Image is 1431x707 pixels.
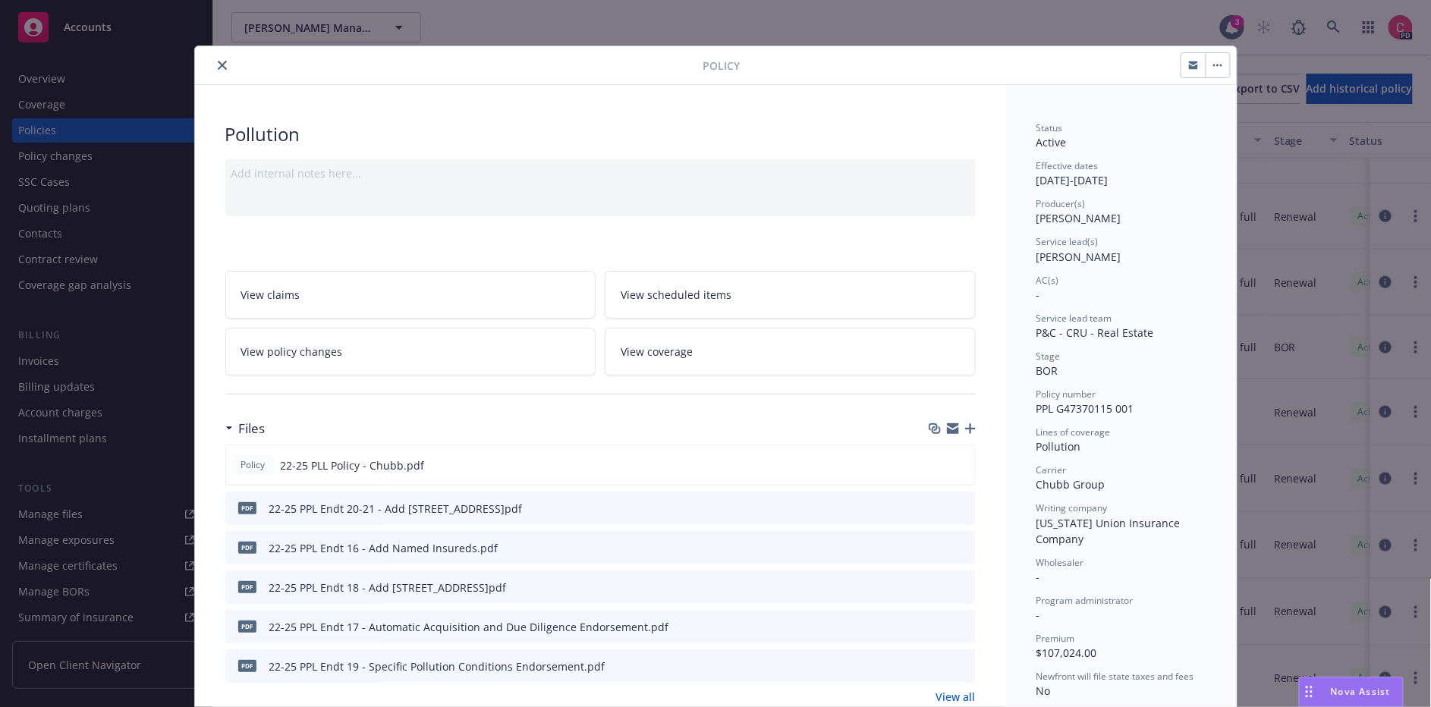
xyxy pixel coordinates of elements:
[1036,159,1099,172] span: Effective dates
[269,580,507,595] div: 22-25 PPL Endt 18 - Add [STREET_ADDRESS]pdf
[239,419,266,438] h3: Files
[1036,211,1121,225] span: [PERSON_NAME]
[932,580,944,595] button: download file
[956,619,970,635] button: preview file
[241,344,343,360] span: View policy changes
[281,457,425,473] span: 22-25 PLL Policy - Chubb.pdf
[213,56,231,74] button: close
[225,419,266,438] div: Files
[269,501,523,517] div: 22-25 PPL Endt 20-21 - Add [STREET_ADDRESS]pdf
[238,621,256,632] span: pdf
[621,287,731,303] span: View scheduled items
[1036,463,1067,476] span: Carrier
[932,540,944,556] button: download file
[1036,288,1040,302] span: -
[703,58,741,74] span: Policy
[1036,426,1111,438] span: Lines of coverage
[956,501,970,517] button: preview file
[1036,646,1097,660] span: $107,024.00
[1036,477,1105,492] span: Chubb Group
[269,540,498,556] div: 22-25 PPL Endt 16 - Add Named Insureds.pdf
[621,344,693,360] span: View coverage
[1036,388,1096,401] span: Policy number
[1036,363,1058,378] span: BOR
[1036,632,1075,645] span: Premium
[1036,516,1184,546] span: [US_STATE] Union Insurance Company
[931,457,943,473] button: download file
[1331,685,1391,698] span: Nova Assist
[1036,350,1061,363] span: Stage
[1036,501,1108,514] span: Writing company
[1036,250,1121,264] span: [PERSON_NAME]
[238,502,256,514] span: pdf
[269,619,669,635] div: 22-25 PPL Endt 17 - Automatic Acquisition and Due Diligence Endorsement.pdf
[231,165,970,181] div: Add internal notes here...
[269,658,605,674] div: 22-25 PPL Endt 19 - Specific Pollution Conditions Endorsement.pdf
[225,121,976,147] div: Pollution
[1036,570,1040,584] span: -
[1036,401,1134,416] span: PPL G47370115 001
[238,542,256,553] span: pdf
[1036,594,1134,607] span: Program administrator
[605,328,976,375] a: View coverage
[1036,683,1051,698] span: No
[1036,274,1059,287] span: AC(s)
[956,658,970,674] button: preview file
[1036,556,1084,569] span: Wholesaler
[225,271,596,319] a: View claims
[225,328,596,375] a: View policy changes
[1036,159,1206,188] div: [DATE] - [DATE]
[1036,312,1112,325] span: Service lead team
[238,660,256,671] span: pdf
[1036,608,1040,622] span: -
[1036,325,1154,340] span: P&C - CRU - Real Estate
[1300,677,1319,706] div: Drag to move
[1036,197,1086,210] span: Producer(s)
[936,689,976,705] a: View all
[1036,439,1081,454] span: Pollution
[932,658,944,674] button: download file
[956,580,970,595] button: preview file
[1036,235,1099,248] span: Service lead(s)
[955,457,969,473] button: preview file
[1036,121,1063,134] span: Status
[241,287,300,303] span: View claims
[238,581,256,592] span: pdf
[238,458,269,472] span: Policy
[1036,135,1067,149] span: Active
[1036,670,1194,683] span: Newfront will file state taxes and fees
[932,619,944,635] button: download file
[932,501,944,517] button: download file
[605,271,976,319] a: View scheduled items
[956,540,970,556] button: preview file
[1299,677,1404,707] button: Nova Assist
